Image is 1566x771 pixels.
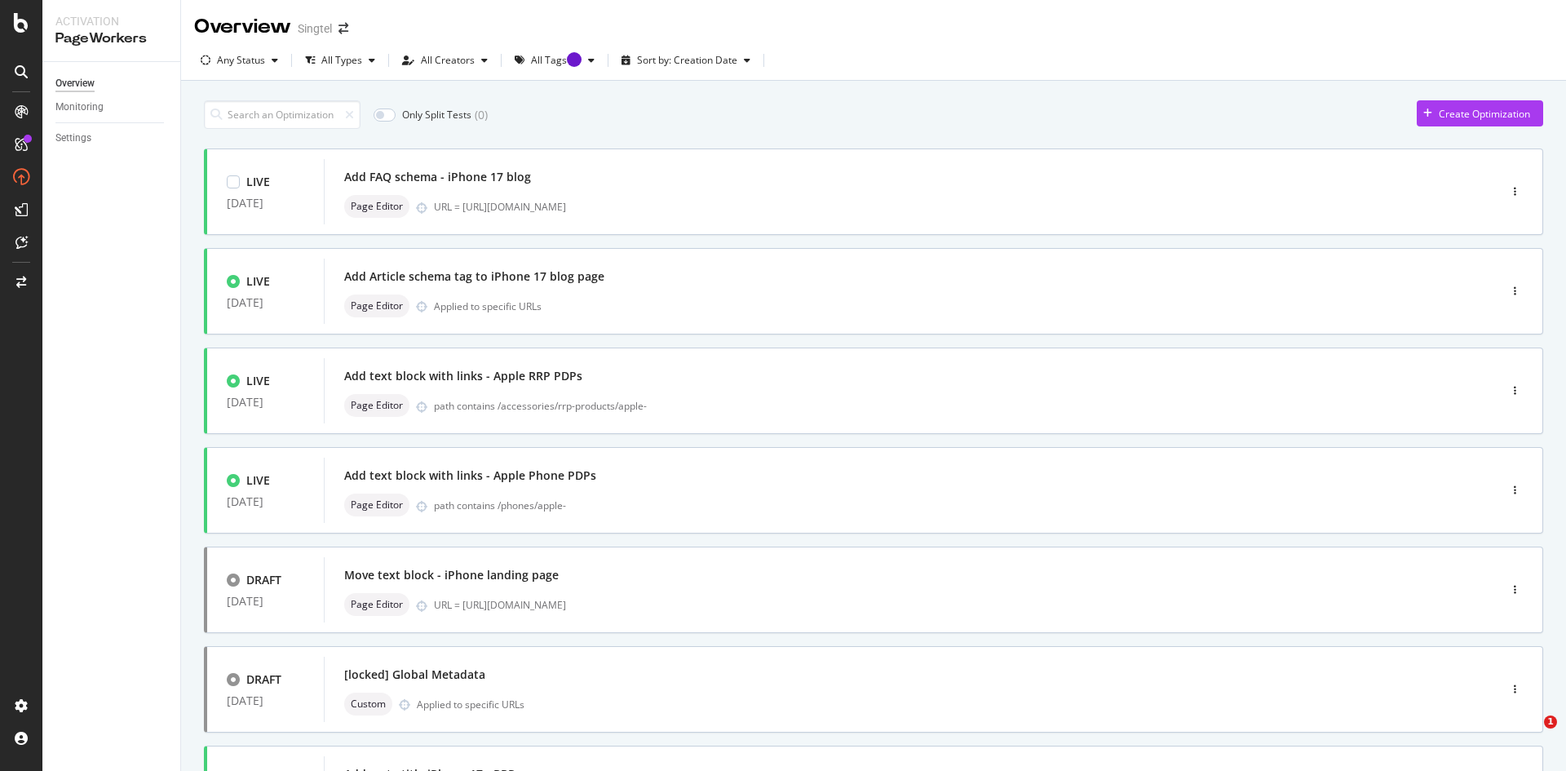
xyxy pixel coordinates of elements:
[1511,716,1550,755] iframe: Intercom live chat
[434,299,542,313] div: Applied to specific URLs
[246,472,270,489] div: LIVE
[217,55,265,65] div: Any Status
[246,671,281,688] div: DRAFT
[344,593,409,616] div: neutral label
[1417,100,1543,126] button: Create Optimization
[55,75,169,92] a: Overview
[1544,716,1557,729] span: 1
[55,130,169,147] a: Settings
[434,200,1429,214] div: URL = [URL][DOMAIN_NAME]
[434,399,1429,413] div: path contains /accessories/rrp-products/apple-
[434,498,1429,512] div: path contains /phones/apple-
[321,55,362,65] div: All Types
[475,107,488,123] div: ( 0 )
[351,401,403,410] span: Page Editor
[417,698,524,711] div: Applied to specific URLs
[338,23,348,34] div: arrow-right-arrow-left
[567,52,582,67] div: Tooltip anchor
[55,13,167,29] div: Activation
[351,600,403,609] span: Page Editor
[299,47,382,73] button: All Types
[615,47,757,73] button: Sort by: Creation Date
[351,699,386,709] span: Custom
[402,108,471,122] div: Only Split Tests
[55,99,104,116] div: Monitoring
[194,13,291,41] div: Overview
[1439,107,1530,121] div: Create Optimization
[55,130,91,147] div: Settings
[227,495,304,508] div: [DATE]
[194,47,285,73] button: Any Status
[344,195,409,218] div: neutral label
[298,20,332,37] div: Singtel
[344,467,596,484] div: Add text block with links - Apple Phone PDPs
[351,301,403,311] span: Page Editor
[434,598,1429,612] div: URL = [URL][DOMAIN_NAME]
[55,29,167,48] div: PageWorkers
[351,500,403,510] span: Page Editor
[227,595,304,608] div: [DATE]
[344,494,409,516] div: neutral label
[508,47,601,73] button: All TagsTooltip anchor
[637,55,737,65] div: Sort by: Creation Date
[227,694,304,707] div: [DATE]
[246,373,270,389] div: LIVE
[351,202,403,211] span: Page Editor
[227,396,304,409] div: [DATE]
[344,268,604,285] div: Add Article schema tag to iPhone 17 blog page
[344,567,559,583] div: Move text block - iPhone landing page
[344,394,409,417] div: neutral label
[344,169,531,185] div: Add FAQ schema - iPhone 17 blog
[421,55,475,65] div: All Creators
[246,174,270,190] div: LIVE
[246,572,281,588] div: DRAFT
[246,273,270,290] div: LIVE
[227,296,304,309] div: [DATE]
[227,197,304,210] div: [DATE]
[344,693,392,716] div: neutral label
[55,99,169,116] a: Monitoring
[344,295,409,317] div: neutral label
[204,100,361,129] input: Search an Optimization
[344,667,485,683] div: [locked] Global Metadata
[531,55,582,65] div: All Tags
[55,75,95,92] div: Overview
[344,368,582,384] div: Add text block with links - Apple RRP PDPs
[396,47,494,73] button: All Creators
